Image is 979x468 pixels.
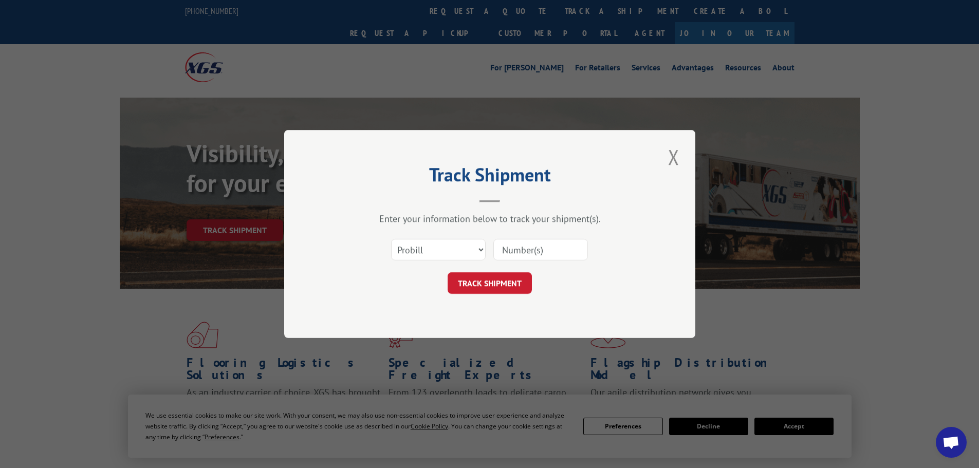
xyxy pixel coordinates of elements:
button: TRACK SHIPMENT [448,272,532,294]
button: Close modal [665,143,682,171]
h2: Track Shipment [336,167,644,187]
a: Open chat [936,427,967,458]
input: Number(s) [493,239,588,260]
div: Enter your information below to track your shipment(s). [336,213,644,224]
